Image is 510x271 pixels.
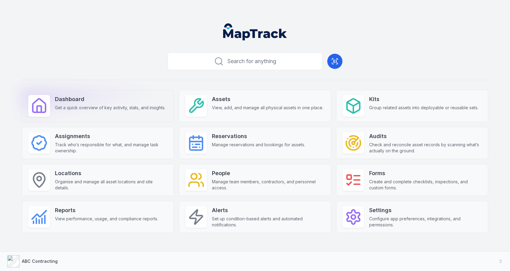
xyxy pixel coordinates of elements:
[212,206,325,215] strong: Alerts
[369,132,482,141] strong: Audits
[22,201,174,233] a: ReportsView performance, usage, and compliance reports.
[55,142,168,154] span: Track who’s responsible for what, and manage task ownership.
[55,105,165,111] span: Get a quick overview of key activity, stats, and insights.
[212,179,325,191] span: Manage team members, contractors, and personnel access.
[179,201,331,233] a: AlertsSet up condition-based alerts and automated notifications.
[55,206,158,215] strong: Reports
[369,179,482,191] span: Create and complete checklists, inspections, and custom forms.
[369,169,482,178] strong: Forms
[22,127,174,159] a: AssignmentsTrack who’s responsible for what, and manage task ownership.
[212,216,325,228] span: Set up condition-based alerts and automated notifications.
[55,132,168,141] strong: Assignments
[55,95,165,103] strong: Dashboard
[179,127,331,159] a: ReservationsManage reservations and bookings for assets.
[212,132,305,141] strong: Reservations
[22,164,174,196] a: LocationsOrganise and manage all asset locations and site details.
[227,57,276,66] span: Search for anything
[55,179,168,191] span: Organise and manage all asset locations and site details.
[336,164,488,196] a: FormsCreate and complete checklists, inspections, and custom forms.
[179,90,331,122] a: AssetsView, add, and manage all physical assets in one place.
[212,95,323,103] strong: Assets
[369,105,478,111] span: Group related assets into deployable or reusable sets.
[22,90,174,122] a: DashboardGet a quick overview of key activity, stats, and insights.
[336,201,488,233] a: SettingsConfigure app preferences, integrations, and permissions.
[369,206,482,215] strong: Settings
[179,164,331,196] a: PeopleManage team members, contractors, and personnel access.
[213,23,297,40] nav: Global
[212,105,323,111] span: View, add, and manage all physical assets in one place.
[369,216,482,228] span: Configure app preferences, integrations, and permissions.
[22,259,58,264] strong: ABC Contracting
[212,142,305,148] span: Manage reservations and bookings for assets.
[336,90,488,122] a: KitsGroup related assets into deployable or reusable sets.
[55,169,168,178] strong: Locations
[369,95,478,103] strong: Kits
[55,216,158,222] span: View performance, usage, and compliance reports.
[168,53,322,70] button: Search for anything
[336,127,488,159] a: AuditsCheck and reconcile asset records by scanning what’s actually on the ground.
[212,169,325,178] strong: People
[369,142,482,154] span: Check and reconcile asset records by scanning what’s actually on the ground.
